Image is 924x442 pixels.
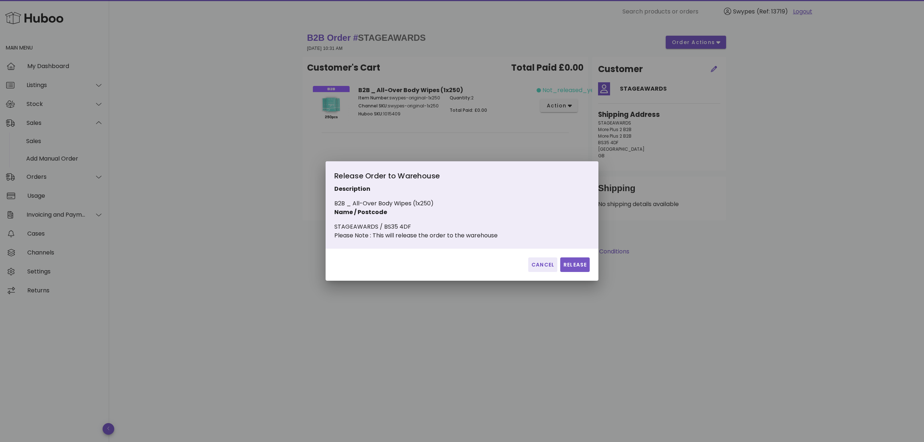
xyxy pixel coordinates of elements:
button: Cancel [528,257,557,272]
span: Cancel [531,261,554,269]
div: Please Note : This will release the order to the warehouse [334,231,498,240]
span: Release [563,261,587,269]
p: Name / Postcode [334,208,498,217]
div: Release Order to Warehouse [334,170,498,185]
button: Release [560,257,590,272]
div: B2B _ All-Over Body Wipes (1x250) STAGEAWARDS / BS35 4DF [334,170,498,240]
p: Description [334,185,498,193]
